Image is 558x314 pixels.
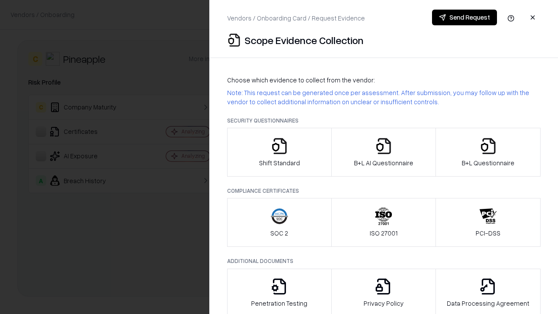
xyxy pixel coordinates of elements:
p: Scope Evidence Collection [245,33,364,47]
p: SOC 2 [270,229,288,238]
p: Note: This request can be generated once per assessment. After submission, you may follow up with... [227,88,541,106]
p: Additional Documents [227,257,541,265]
p: Vendors / Onboarding Card / Request Evidence [227,14,365,23]
p: Privacy Policy [364,299,404,308]
p: PCI-DSS [476,229,500,238]
p: Choose which evidence to collect from the vendor: [227,75,541,85]
button: Shift Standard [227,128,332,177]
p: ISO 27001 [370,229,398,238]
p: Shift Standard [259,158,300,167]
p: Security Questionnaires [227,117,541,124]
p: B+L Questionnaire [462,158,514,167]
button: PCI-DSS [436,198,541,247]
p: Compliance Certificates [227,187,541,195]
button: B+L Questionnaire [436,128,541,177]
button: SOC 2 [227,198,332,247]
p: Data Processing Agreement [447,299,529,308]
p: Penetration Testing [251,299,307,308]
button: Send Request [432,10,497,25]
button: ISO 27001 [331,198,436,247]
p: B+L AI Questionnaire [354,158,413,167]
button: B+L AI Questionnaire [331,128,436,177]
